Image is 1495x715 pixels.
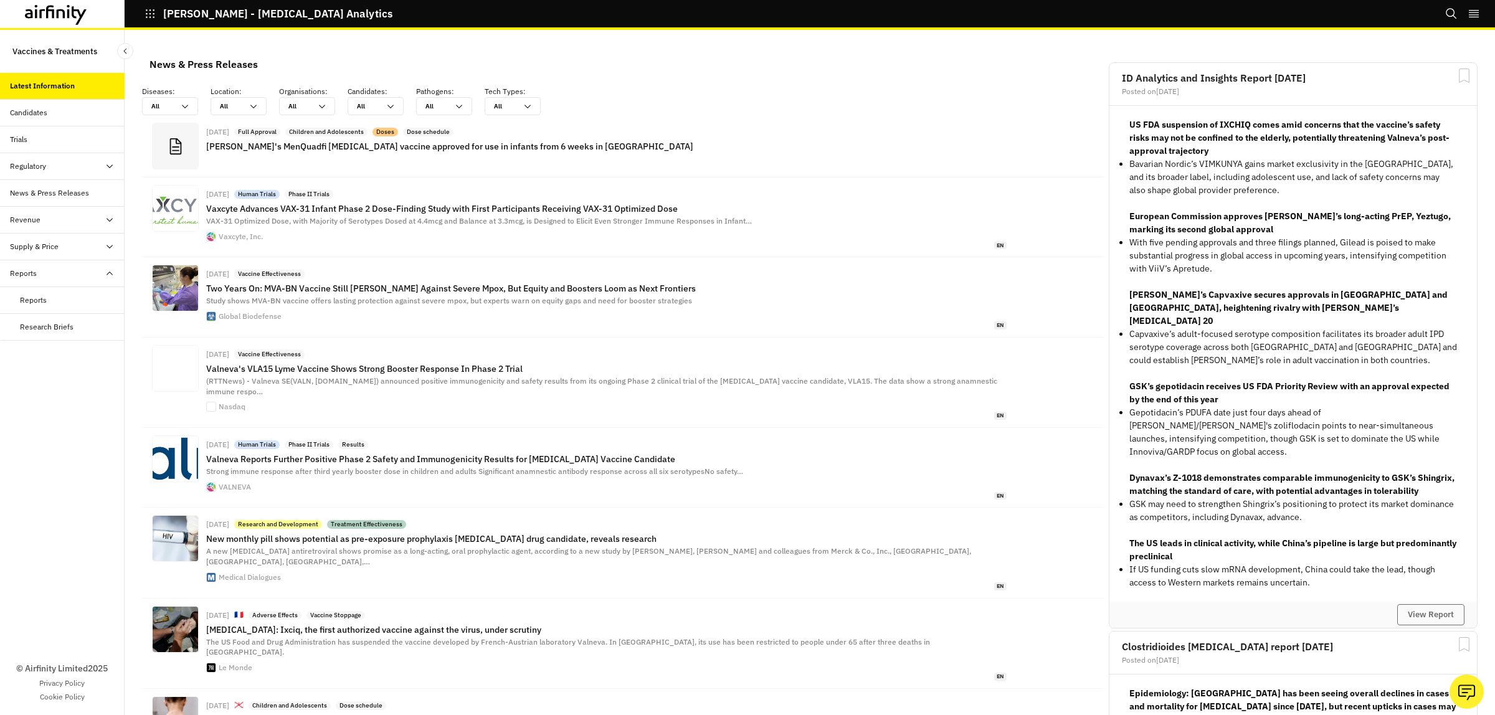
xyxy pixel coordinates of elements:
div: Nasdaq [219,403,245,410]
button: Close Sidebar [117,43,133,59]
span: A new [MEDICAL_DATA] antiretroviral shows promise as a long-acting, oral prophylactic agent, acco... [206,546,971,566]
p: Two Years On: MVA-BN Vaccine Still [PERSON_NAME] Against Severe Mpox, But Equity and Boosters Loo... [206,283,1007,293]
a: [DATE]🇫🇷Adverse EffectsVaccine Stoppage[MEDICAL_DATA]: Ixciq, the first authorized vaccine agains... [142,599,1104,689]
strong: US FDA suspension of IXCHIQ comes amid concerns that the vaccine’s safety risks may not be confin... [1129,119,1450,156]
span: en [994,582,1007,590]
div: Posted on [DATE] [1122,656,1464,664]
p: New monthly pill shows potential as pre-exposure prophylaxis [MEDICAL_DATA] drug candidate, revea... [206,534,1007,544]
img: 0902-Q19%20Total%20Markets%20photos%20and%20gif_CC8.jpg [153,346,198,391]
div: Candidates [10,107,47,118]
a: [DATE]Vaccine EffectivenessTwo Years On: MVA-BN Vaccine Still [PERSON_NAME] Against Severe Mpox, ... [142,257,1104,337]
p: Gepotidacin’s PDUFA date just four days ahead of [PERSON_NAME]/[PERSON_NAME]'s zoliflodacin point... [1129,406,1457,458]
svg: Bookmark Report [1456,637,1472,652]
img: apple-touch-icon.png [207,402,216,411]
img: pwa-180.png [207,663,216,672]
a: [DATE]Vaccine EffectivenessValneva's VLA15 Lyme Vaccine Shows Strong Booster Response In Phase 2 ... [142,338,1104,428]
button: Ask our analysts [1450,675,1484,709]
p: Tech Types : [485,86,553,97]
div: [DATE] [206,270,229,278]
span: The US Food and Drug Administration has suspended the vaccine developed by French-Austrian labora... [206,637,930,657]
p: 🇫🇷 [234,610,244,620]
div: Trials [10,134,27,145]
p: Research and Development [238,520,318,529]
div: VALNEVA [219,483,251,491]
div: Revenue [10,214,40,225]
strong: GSK’s gepotidacin receives US FDA Priority Review with an approval expected by the end of this year [1129,381,1450,405]
span: en [994,492,1007,500]
p: [PERSON_NAME] - [MEDICAL_DATA] Analytics [163,8,392,19]
p: GSK may need to strengthen Shingrix’s positioning to protect its market dominance as competitors,... [1129,498,1457,524]
div: Reports [10,268,37,279]
div: News & Press Releases [149,55,258,73]
button: [PERSON_NAME] - [MEDICAL_DATA] Analytics [145,3,392,24]
div: Latest Information [10,80,75,92]
strong: European Commission approves [PERSON_NAME]’s long-acting PrEP, Yeztugo, marking its second global... [1129,211,1451,235]
p: Organisations : [279,86,348,97]
a: Cookie Policy [40,691,85,703]
p: Children and Adolescents [252,701,327,710]
strong: [PERSON_NAME]’s Capvaxive secures approvals in [GEOGRAPHIC_DATA] and [GEOGRAPHIC_DATA], heighteni... [1129,289,1448,326]
span: en [994,321,1007,329]
span: Study shows MVA-BN vaccine offers lasting protection against severe mpox, but experts warn on equ... [206,296,692,305]
div: Medical Dialogues [219,574,281,581]
p: Bavarian Nordic’s VIMKUNYA gains market exclusivity in the [GEOGRAPHIC_DATA], and its broader lab... [1129,158,1457,197]
img: 04f398df-96ac-4b7a-8544-2a2ce2495778 [153,436,198,481]
h2: Clostridioides [MEDICAL_DATA] report [DATE] [1122,642,1464,651]
img: favicon.ico [207,573,216,582]
p: Results [342,440,364,449]
p: Vaccine Effectiveness [238,350,301,359]
strong: The US leads in clinical activity, while China’s pipeline is large but predominantly preclinical [1129,537,1456,562]
p: 🇯🇪 [234,700,244,711]
svg: Bookmark Report [1456,68,1472,83]
p: Valneva Reports Further Positive Phase 2 Safety and Immunogenicity Results for [MEDICAL_DATA] Vac... [206,454,1007,464]
span: (RTTNews) - Valneva SE(VALN, [DOMAIN_NAME]) announced positive immunogenicity and safety results ... [206,376,997,396]
p: Phase II Trials [288,440,330,449]
div: [DATE] [206,702,229,709]
p: Diseases : [142,86,211,97]
span: en [994,412,1007,420]
strong: Dynavax’s Z-1018 demonstrates comparable immunogenicity to GSK’s Shingrix, matching the standard ... [1129,472,1455,496]
a: [DATE]Full ApprovalChildren and AdolescentsDosesDose schedule[PERSON_NAME]'s MenQuadfi [MEDICAL_D... [142,115,1104,178]
p: © Airfinity Limited 2025 [16,662,108,675]
p: [PERSON_NAME]'s MenQuadfi [MEDICAL_DATA] vaccine approved for use in infants from 6 weeks in [GEO... [206,141,1007,151]
div: [DATE] [206,521,229,528]
button: Search [1445,3,1458,24]
p: Adverse Effects [252,611,298,620]
p: Full Approval [238,128,277,136]
p: If US funding cuts slow mRNA development, China could take the lead, though access to Western mar... [1129,563,1457,589]
p: With five pending approvals and three filings planned, Gilead is poised to make substantial progr... [1129,236,1457,275]
p: Vaxcyte Advances VAX-31 Infant Phase 2 Dose-Finding Study with First Participants Receiving VAX-3... [206,204,1007,214]
div: Research Briefs [20,321,74,333]
p: Vaccine Effectiveness [238,270,301,278]
img: mpox-surveillance-genomics-pcr.jpg [153,265,198,311]
img: favicon.ico [207,232,216,241]
p: Dose schedule [339,701,382,710]
div: Posted on [DATE] [1122,88,1464,95]
div: Regulatory [10,161,46,172]
p: Vaccine Stoppage [310,611,361,620]
span: Strong immune response after third yearly booster dose in children and adults Significant anamnes... [206,466,743,476]
p: Dose schedule [407,128,450,136]
img: 7c0fe2be-057f-4a85-b783-cb22e2d6f94d [153,186,198,231]
div: Global Biodefense [219,313,282,320]
a: Privacy Policy [39,678,85,689]
span: en [994,673,1007,681]
p: Capvaxive’s adult-focused serotype composition facilitates its broader adult IPD serotype coverag... [1129,328,1457,367]
div: Supply & Price [10,241,59,252]
img: favicon.ico [207,483,216,491]
img: gbd-site-icon.png [207,312,216,321]
p: [MEDICAL_DATA]: Ixciq, the first authorized vaccine against the virus, under scrutiny [206,625,1007,635]
span: VAX-31 Optimized Dose, with Majority of Serotypes Dosed at 4.4mcg and Balance at 3.3mcg, is Desig... [206,216,752,225]
p: Pathogens : [416,86,485,97]
button: View Report [1397,604,1464,625]
p: Doses [376,128,394,136]
p: Location : [211,86,279,97]
p: Children and Adolescents [289,128,364,136]
div: [DATE] [206,191,229,198]
p: Candidates : [348,86,416,97]
div: [DATE] [206,351,229,358]
img: 294564-hiv.jpg [153,516,198,561]
div: Le Monde [219,664,252,671]
p: Human Trials [238,190,276,199]
p: Phase II Trials [288,190,330,199]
